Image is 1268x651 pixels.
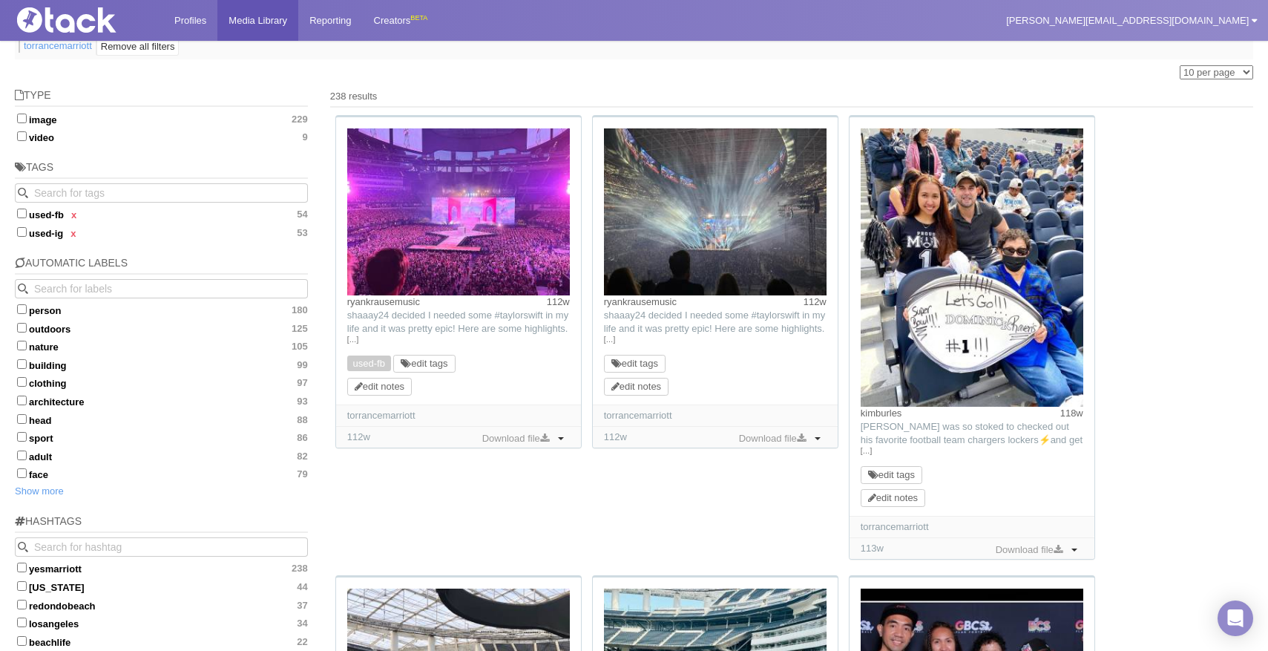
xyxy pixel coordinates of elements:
img: Image may contain: people, person, face, head, photography, portrait, crowd, accessories, sunglas... [861,128,1083,407]
input: head88 [17,414,27,424]
label: building [15,357,308,372]
span: 79 [297,468,307,480]
div: torrancemarriott [604,409,827,422]
h5: Type [15,90,308,107]
span: 180 [292,304,308,316]
span: 99 [297,359,307,371]
label: used-ig [15,225,308,240]
span: 229 [292,114,308,125]
a: edit tags [401,358,447,369]
input: image229 [17,114,27,123]
span: 44 [297,581,307,593]
input: video9 [17,131,27,141]
label: video [15,129,308,144]
span: shaaay24 decided I needed some #taylorswift in my life and it was pretty epic! Here are some high... [604,310,825,334]
input: adult82 [17,451,27,460]
label: used-fb [15,206,308,221]
input: nature105 [17,341,27,350]
input: person180 [17,304,27,314]
div: torrancemarriott [861,520,1083,534]
span: [PERSON_NAME] was so stoked to checked out his favorite football team chargers lockers⚡️and get t... [861,421,1083,499]
time: Posted: 6/28/2023, 11:29:25 PM [1060,407,1083,420]
a: Download file [735,431,809,447]
a: ryankrausemusic [604,296,677,307]
span: 34 [297,618,307,629]
label: yesmarriott [15,560,308,575]
a: edit tags [611,358,658,369]
div: BETA [410,10,427,26]
span: 105 [292,341,308,353]
h5: Automatic Labels [15,258,308,275]
span: 9 [303,131,308,143]
h5: Tags [15,162,308,179]
a: edit notes [355,381,404,392]
input: yesmarriott238 [17,563,27,572]
span: 82 [297,451,307,462]
button: Search [15,279,34,298]
label: head [15,412,308,427]
div: Remove all filters [101,39,175,54]
span: 86 [297,432,307,444]
input: face79 [17,468,27,478]
label: person [15,302,308,317]
label: architecture [15,393,308,408]
div: 238 results [330,90,1253,103]
time: Added: 8/9/2023, 11:35:22 AM [604,431,627,442]
div: torrancemarriott [347,409,570,422]
input: architecture93 [17,396,27,405]
input: sport86 [17,432,27,442]
label: outdoors [15,321,308,336]
span: 37 [297,600,307,612]
label: image [15,111,308,126]
label: redondobeach [15,598,308,612]
span: 53 [297,227,307,239]
a: […] [347,333,570,347]
a: Show more [15,485,64,497]
label: clothing [15,375,308,390]
label: beachlife [15,634,308,649]
input: outdoors125 [17,323,27,333]
a: kimburles [861,408,902,419]
input: redondobeach37 [17,600,27,609]
svg: Search [18,284,28,294]
label: nature [15,338,308,353]
label: sport [15,430,308,445]
span: 88 [297,414,307,426]
time: Posted: 8/8/2023, 4:58:18 PM [547,295,570,309]
label: adult [15,448,308,463]
svg: Search [18,542,28,552]
a: Download file [992,542,1066,558]
input: building99 [17,359,27,369]
time: Added: 8/9/2023, 11:35:35 AM [347,431,370,442]
a: edit tags [868,469,915,480]
input: beachlife22 [17,636,27,646]
span: 54 [297,209,307,220]
label: face [15,466,308,481]
a: torrancemarriott [24,39,92,53]
a: x [71,209,76,220]
span: 97 [297,377,307,389]
a: Remove all filters [96,38,180,56]
input: [US_STATE]44 [17,581,27,591]
img: Tack [11,7,160,33]
h5: Hashtags [15,516,308,533]
a: […] [861,445,1083,458]
button: Search [15,537,34,557]
img: Image may contain: concert, crowd, person, urban, lighting, basketball, basketball game, sport, a... [347,128,570,295]
input: losangeles34 [17,618,27,627]
a: x [70,228,76,239]
button: Search [15,183,34,203]
input: Search for tags [15,183,308,203]
span: 22 [297,636,307,648]
input: clothing97 [17,377,27,387]
input: Search for labels [15,279,308,298]
label: losangeles [15,615,308,630]
input: Search for hashtag [15,537,308,557]
img: Image may contain: concert, crowd, person, lighting, adult, male, man, urban, female, woman, boy,... [604,128,827,295]
a: […] [604,333,827,347]
input: used-igx 53 [17,227,27,237]
span: 93 [297,396,307,408]
label: [US_STATE] [15,579,308,594]
span: 125 [292,323,308,335]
